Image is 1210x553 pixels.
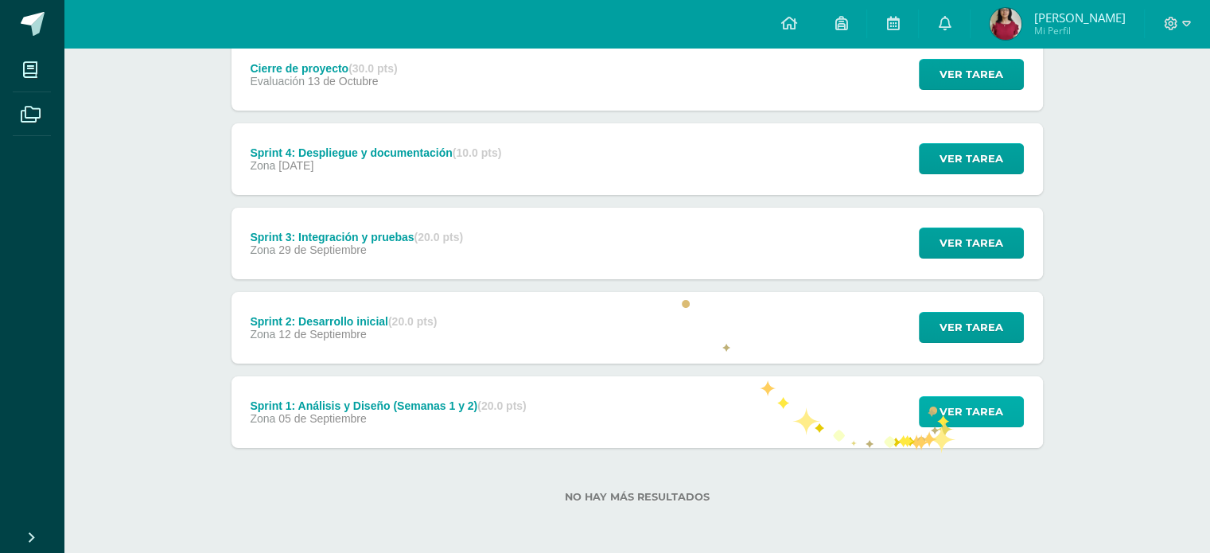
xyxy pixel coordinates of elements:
[348,62,397,75] strong: (30.0 pts)
[308,75,379,88] span: 13 de Octubre
[250,159,275,172] span: Zona
[919,396,1024,427] button: Ver tarea
[414,231,463,243] strong: (20.0 pts)
[250,328,275,341] span: Zona
[250,62,397,75] div: Cierre de proyecto
[250,315,437,328] div: Sprint 2: Desarrollo inicial
[250,146,501,159] div: Sprint 4: Despliegue y documentación
[940,228,1003,258] span: Ver tarea
[919,312,1024,343] button: Ver tarea
[919,59,1024,90] button: Ver tarea
[1033,10,1125,25] span: [PERSON_NAME]
[250,399,526,412] div: Sprint 1: Análisis y Diseño (Semanas 1 y 2)
[1033,24,1125,37] span: Mi Perfil
[250,412,275,425] span: Zona
[278,159,313,172] span: [DATE]
[250,231,463,243] div: Sprint 3: Integración y pruebas
[940,144,1003,173] span: Ver tarea
[990,8,1021,40] img: 8a3005469a8e920fdccaf29c4afd771f.png
[477,399,526,412] strong: (20.0 pts)
[453,146,501,159] strong: (10.0 pts)
[388,315,437,328] strong: (20.0 pts)
[940,313,1003,342] span: Ver tarea
[919,143,1024,174] button: Ver tarea
[940,397,1003,426] span: Ver tarea
[278,243,367,256] span: 29 de Septiembre
[250,243,275,256] span: Zona
[919,228,1024,259] button: Ver tarea
[940,60,1003,89] span: Ver tarea
[231,491,1043,503] label: No hay más resultados
[278,412,367,425] span: 05 de Septiembre
[250,75,305,88] span: Evaluación
[278,328,367,341] span: 12 de Septiembre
